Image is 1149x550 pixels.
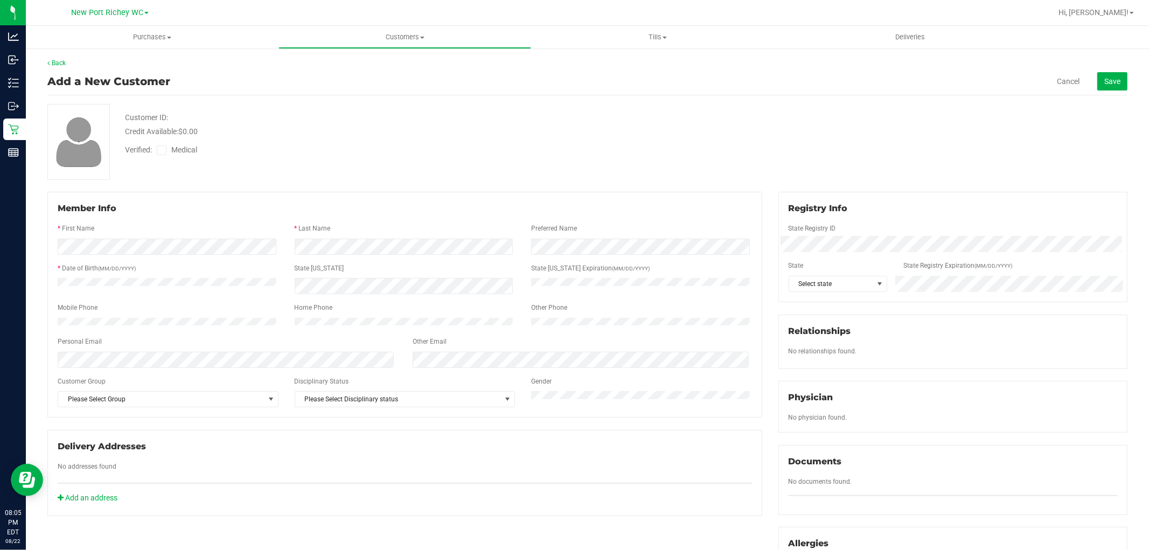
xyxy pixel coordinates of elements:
label: Gender [531,377,552,386]
label: Date of Birth [62,263,136,273]
a: Purchases [26,26,278,48]
span: Relationships [789,326,851,336]
button: Save [1097,72,1127,90]
label: Other Phone [531,303,567,312]
label: State [789,261,804,270]
label: State [US_STATE] Expiration [531,263,650,273]
label: Other Email [413,337,447,346]
label: State [US_STATE] [295,263,344,273]
span: Verified: [125,144,157,156]
span: Medical [171,144,202,156]
label: Preferred Name [531,224,577,233]
label: State Registry Expiration [903,261,1012,270]
div: Customer ID: [125,112,168,123]
label: No addresses found [58,462,116,471]
inline-svg: Reports [8,147,19,158]
label: Personal Email [58,337,102,346]
inline-svg: Analytics [8,31,19,42]
a: Back [47,59,66,67]
span: Hi, [PERSON_NAME]! [1059,8,1129,17]
a: Tills [531,26,784,48]
a: Add an address [58,493,117,502]
span: Purchases [26,32,278,42]
span: (MM/DD/YYYY) [98,266,136,271]
span: Deliveries [881,32,939,42]
a: Customers [278,26,531,48]
span: Physician [789,392,833,402]
span: Please Select Disciplinary status [295,392,502,407]
span: Please Select Group [58,392,264,407]
span: (MM/DD/YYYY) [974,263,1012,269]
inline-svg: Inventory [8,78,19,88]
label: Disciplinary Status [295,377,349,386]
span: Registry Info [789,203,848,213]
span: (MM/DD/YYYY) [612,266,650,271]
span: select [501,392,514,407]
inline-svg: Inbound [8,54,19,65]
span: Allergies [789,538,829,548]
p: 08/22 [5,537,21,545]
label: No relationships found. [789,346,857,356]
span: No physician found. [789,414,847,421]
span: Save [1104,77,1120,86]
label: Last Name [299,224,331,233]
span: Customers [279,32,531,42]
label: Home Phone [295,303,333,312]
a: Cancel [1057,76,1080,87]
span: Member Info [58,203,116,213]
span: Tills [532,32,783,42]
span: No documents found. [789,478,852,485]
inline-svg: Retail [8,124,19,135]
a: Deliveries [784,26,1036,48]
label: First Name [62,224,94,233]
span: Documents [789,456,842,467]
iframe: Resource center [11,464,43,496]
label: Mobile Phone [58,303,98,312]
img: user-icon.png [51,114,107,170]
span: Select state [789,276,873,291]
label: State Registry ID [789,224,836,233]
div: Add a New Customer [47,73,170,89]
span: Delivery Addresses [58,441,146,451]
inline-svg: Outbound [8,101,19,112]
label: Customer Group [58,377,106,386]
p: 08:05 PM EDT [5,508,21,537]
div: Credit Available: [125,126,657,137]
span: $0.00 [178,127,198,136]
span: select [264,392,277,407]
span: New Port Richey WC [71,8,143,17]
